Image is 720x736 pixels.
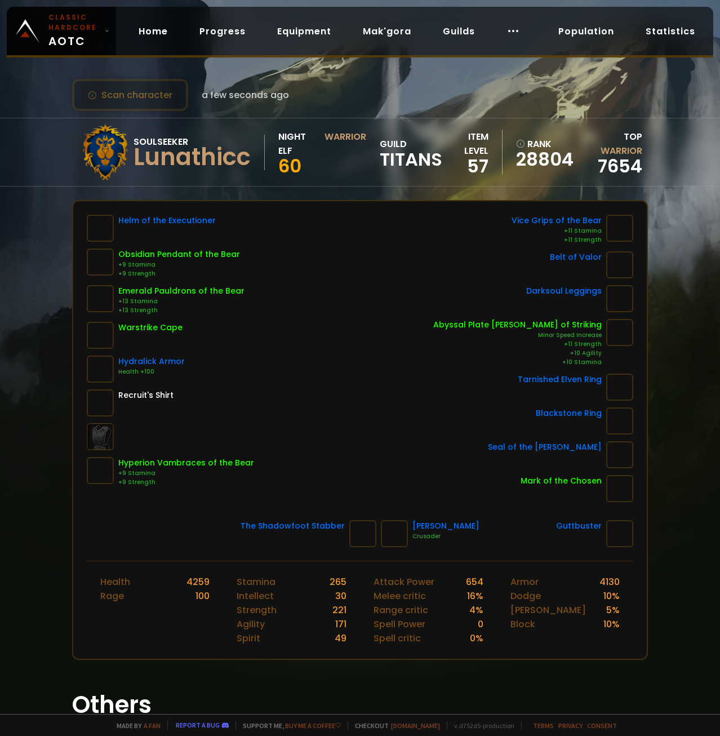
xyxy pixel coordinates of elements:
[87,249,114,276] img: item-12035
[285,721,341,730] a: Buy me a coffee
[433,340,602,349] div: +11 Strength
[470,631,483,645] div: 0 %
[434,20,484,43] a: Guilds
[100,589,124,603] div: Rage
[374,631,421,645] div: Spell critic
[237,631,260,645] div: Spirit
[374,617,425,631] div: Spell Power
[556,520,602,532] div: Guttbuster
[510,589,541,603] div: Dodge
[72,687,648,722] h1: Others
[118,478,254,487] div: +9 Strength
[195,589,210,603] div: 100
[606,407,633,434] img: item-17713
[7,7,116,55] a: Classic HardcoreAOTC
[237,603,277,617] div: Strength
[186,575,210,589] div: 4259
[391,721,440,730] a: [DOMAIN_NAME]
[603,589,620,603] div: 10 %
[606,441,633,468] img: item-13209
[447,721,514,730] span: v. d752d5 - production
[469,603,483,617] div: 4 %
[118,367,185,376] div: Health +100
[466,575,483,589] div: 654
[510,575,539,589] div: Armor
[237,575,275,589] div: Stamina
[235,721,341,730] span: Support me,
[518,374,602,385] div: Tarnished Elven Ring
[241,520,345,532] div: The Shadowfoot Stabber
[130,20,177,43] a: Home
[521,475,602,487] div: Mark of the Chosen
[87,457,114,484] img: item-10391
[202,88,289,102] span: a few seconds ago
[374,589,426,603] div: Melee critic
[134,135,251,149] div: Soulseeker
[510,617,535,631] div: Block
[580,130,642,158] div: Top
[606,374,633,401] img: item-18500
[510,603,586,617] div: [PERSON_NAME]
[606,285,633,312] img: item-19694
[606,520,633,547] img: item-13139
[637,20,704,43] a: Statistics
[442,158,489,175] div: 57
[412,520,479,532] div: [PERSON_NAME]
[176,721,220,729] a: Report a bug
[48,12,100,33] small: Classic Hardcore
[488,441,602,453] div: Seal of the [PERSON_NAME]
[478,617,483,631] div: 0
[118,260,240,269] div: +9 Stamina
[606,603,620,617] div: 5 %
[72,79,188,111] button: Scan character
[118,389,174,401] div: Recruit's Shirt
[601,144,642,157] span: Warrior
[335,589,346,603] div: 30
[587,721,617,730] a: Consent
[134,149,251,166] div: Lunathicc
[87,356,114,383] img: item-13067
[606,215,633,242] img: item-9640
[516,137,573,151] div: rank
[512,215,602,227] div: Vice Grips of the Bear
[512,236,602,245] div: +11 Strength
[467,589,483,603] div: 16 %
[237,589,274,603] div: Intellect
[412,532,479,541] div: Crusader
[100,575,130,589] div: Health
[190,20,255,43] a: Progress
[598,153,642,179] a: 7654
[606,319,633,346] img: item-20662
[558,721,583,730] a: Privacy
[332,603,346,617] div: 221
[118,306,245,315] div: +13 Strength
[381,520,408,547] img: item-5267
[536,407,602,419] div: Blackstone Ring
[516,151,573,168] a: 28804
[599,575,620,589] div: 4130
[118,356,185,367] div: Hydralick Armor
[533,721,554,730] a: Terms
[330,575,346,589] div: 265
[118,215,216,227] div: Helm of the Executioner
[442,130,489,158] div: item level
[278,153,301,179] span: 60
[87,215,114,242] img: item-22411
[87,389,114,416] img: item-6120
[268,20,340,43] a: Equipment
[354,20,420,43] a: Mak'gora
[335,631,346,645] div: 49
[118,469,254,478] div: +9 Stamina
[87,285,114,312] img: item-10281
[433,319,602,331] div: Abyssal Plate [PERSON_NAME] of Striking
[349,520,376,547] img: item-24222
[118,297,245,306] div: +13 Stamina
[325,130,366,158] div: Warrior
[118,322,183,334] div: Warstrike Cape
[603,617,620,631] div: 10 %
[380,137,442,168] div: guild
[118,249,240,260] div: Obsidian Pendant of the Bear
[278,130,321,158] div: Night Elf
[606,475,633,502] img: item-17774
[433,331,602,340] div: Minor Speed Increase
